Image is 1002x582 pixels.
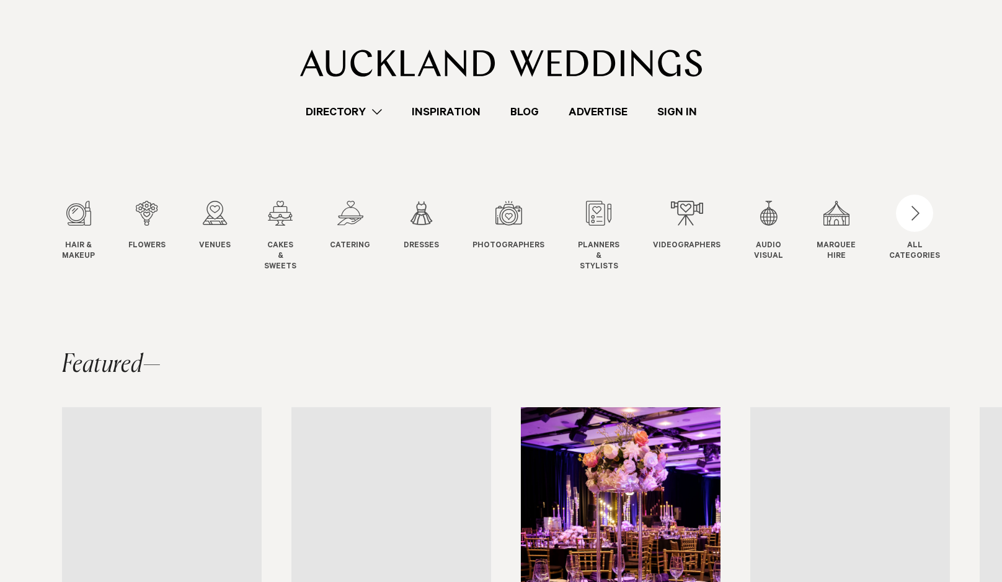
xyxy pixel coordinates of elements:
[404,241,439,252] span: Dresses
[330,201,395,272] swiper-slide: 5 / 12
[199,241,231,252] span: Venues
[128,201,166,252] a: Flowers
[754,241,783,262] span: Audio Visual
[495,104,554,120] a: Blog
[817,201,856,262] a: Marquee Hire
[300,50,703,77] img: Auckland Weddings Logo
[642,104,712,120] a: Sign In
[817,201,880,272] swiper-slide: 11 / 12
[128,201,190,272] swiper-slide: 2 / 12
[62,201,95,262] a: Hair & Makeup
[578,201,619,272] a: Planners & Stylists
[62,241,95,262] span: Hair & Makeup
[889,241,940,262] div: ALL CATEGORIES
[653,241,720,252] span: Videographers
[404,201,439,252] a: Dresses
[578,201,644,272] swiper-slide: 8 / 12
[330,241,370,252] span: Catering
[404,201,464,272] swiper-slide: 6 / 12
[754,201,808,272] swiper-slide: 10 / 12
[397,104,495,120] a: Inspiration
[653,201,745,272] swiper-slide: 9 / 12
[330,201,370,252] a: Catering
[653,201,720,252] a: Videographers
[62,201,120,272] swiper-slide: 1 / 12
[889,201,940,259] button: ALLCATEGORIES
[472,241,544,252] span: Photographers
[264,201,321,272] swiper-slide: 4 / 12
[62,353,161,377] h2: Featured
[199,201,255,272] swiper-slide: 3 / 12
[199,201,231,252] a: Venues
[264,201,296,272] a: Cakes & Sweets
[128,241,166,252] span: Flowers
[554,104,642,120] a: Advertise
[472,201,569,272] swiper-slide: 7 / 12
[472,201,544,252] a: Photographers
[264,241,296,272] span: Cakes & Sweets
[817,241,856,262] span: Marquee Hire
[754,201,783,262] a: Audio Visual
[291,104,397,120] a: Directory
[578,241,619,272] span: Planners & Stylists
